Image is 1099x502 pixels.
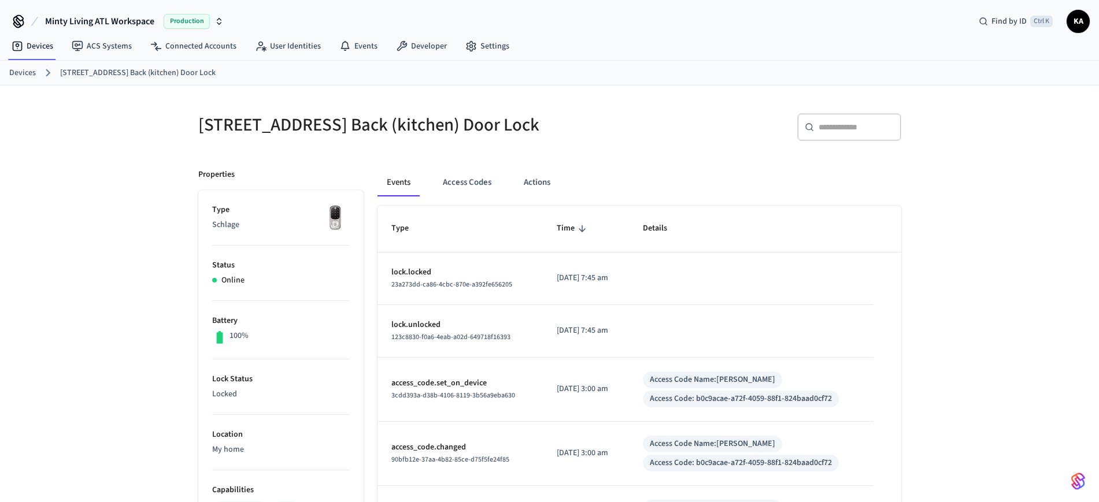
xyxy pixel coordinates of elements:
p: [DATE] 7:45 am [557,325,616,337]
p: Locked [212,388,350,400]
a: Developer [387,36,456,57]
a: Devices [9,67,36,79]
div: Access Code Name: [PERSON_NAME] [650,374,775,386]
span: Ctrl K [1030,16,1053,27]
p: [DATE] 3:00 am [557,383,616,395]
span: 90bfb12e-37aa-4b82-85ce-d75f5fe24f85 [391,455,509,464]
span: Details [643,220,682,237]
span: 123c8830-f0a6-4eab-a02d-649718f16393 [391,332,510,342]
span: Type [391,220,424,237]
p: access_code.changed [391,441,529,453]
img: Yale Assure Touchscreen Wifi Smart Lock, Satin Nickel, Front [321,204,350,233]
p: Online [221,274,245,287]
div: ant example [378,169,901,196]
a: ACS Systems [62,36,141,57]
p: 100% [230,330,249,342]
a: Settings [456,36,519,57]
span: 23a273dd-ca86-4cbc-870e-a392fe656205 [391,280,512,289]
a: [STREET_ADDRESS] Back (kitchen) Door Lock [60,67,216,79]
button: Events [378,169,420,196]
span: Minty Living ATL Workspace [45,14,154,28]
p: Type [212,204,350,216]
div: Access Code: b0c9acae-a72f-4059-88f1-824baad0cf72 [650,393,832,405]
a: Connected Accounts [141,36,246,57]
p: Properties [198,169,235,181]
button: KA [1067,10,1090,33]
p: lock.locked [391,266,529,278]
p: Status [212,259,350,272]
p: Lock Status [212,373,350,385]
span: Find by ID [991,16,1027,27]
button: Actions [515,169,560,196]
img: SeamLogoGradient.69752ec5.svg [1071,472,1085,490]
a: Devices [2,36,62,57]
span: KA [1068,11,1089,32]
div: Access Code: b0c9acae-a72f-4059-88f1-824baad0cf72 [650,457,832,469]
span: 3cdd393a-d38b-4106-8119-3b56a9eba630 [391,391,515,400]
p: Schlage [212,219,350,231]
button: Access Codes [434,169,501,196]
span: Production [164,14,210,29]
div: Access Code Name: [PERSON_NAME] [650,438,775,450]
a: Events [330,36,387,57]
p: lock.unlocked [391,319,529,331]
p: [DATE] 7:45 am [557,272,616,284]
p: Battery [212,315,350,327]
p: Capabilities [212,484,350,496]
div: Find by IDCtrl K [970,11,1062,32]
span: Time [557,220,590,237]
p: [DATE] 3:00 am [557,447,616,459]
p: My home [212,444,350,456]
p: access_code.set_on_device [391,377,529,389]
h5: [STREET_ADDRESS] Back (kitchen) Door Lock [198,113,543,137]
p: Location [212,429,350,441]
a: User Identities [246,36,330,57]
